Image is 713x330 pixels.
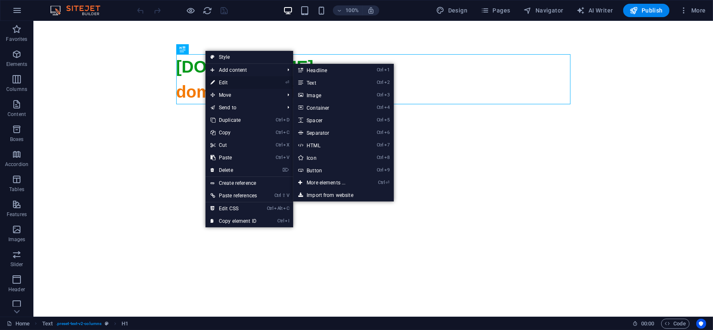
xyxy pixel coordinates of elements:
[384,105,390,110] i: 4
[282,167,289,173] i: ⌦
[206,189,262,202] a: Ctrl⇧VPaste references
[293,139,362,151] a: Ctrl7HTML
[274,206,283,211] i: Alt
[481,6,510,15] span: Pages
[293,114,362,126] a: Ctrl5Spacer
[10,261,23,268] p: Slider
[384,167,390,173] i: 9
[7,211,27,218] p: Features
[623,4,670,17] button: Publish
[206,151,262,164] a: CtrlVPaste
[6,86,27,93] p: Columns
[276,130,283,135] i: Ctrl
[377,67,383,73] i: Ctrl
[386,180,389,185] i: ⏎
[384,80,390,85] i: 2
[433,4,471,17] button: Design
[665,319,686,329] span: Code
[122,319,128,329] span: Click to select. Double-click to edit
[8,236,25,243] p: Images
[573,4,617,17] button: AI Writer
[520,4,567,17] button: Navigator
[630,6,663,15] span: Publish
[42,319,53,329] span: Click to select. Double-click to edit
[377,105,383,110] i: Ctrl
[377,142,383,148] i: Ctrl
[274,193,281,198] i: Ctrl
[206,101,281,114] a: Send to
[293,126,362,139] a: Ctrl6Separator
[283,206,289,211] i: C
[6,36,27,43] p: Favorites
[283,117,289,123] i: D
[696,319,706,329] button: Usercentrics
[282,193,286,198] i: ⇧
[206,164,262,176] a: ⌦Delete
[384,117,390,123] i: 5
[42,319,129,329] nav: breadcrumb
[647,320,648,327] span: :
[287,193,289,198] i: V
[285,80,289,85] i: ⏎
[8,286,25,293] p: Header
[577,6,613,15] span: AI Writer
[206,89,281,101] span: Move
[105,321,109,326] i: This element is a customizable preset
[293,151,362,164] a: Ctrl8Icon
[377,155,383,160] i: Ctrl
[206,64,281,76] span: Add content
[384,155,390,160] i: 8
[367,7,375,14] i: On resize automatically adjust zoom level to fit chosen device.
[7,319,30,329] a: Click to cancel selection. Double-click to open Pages
[632,319,655,329] h6: Session time
[293,189,393,202] a: Import from website
[333,5,363,15] button: 100%
[206,215,262,227] a: CtrlICopy element ID
[206,139,262,151] a: CtrlXCut
[6,61,28,68] p: Elements
[345,5,359,15] h6: 100%
[293,89,362,101] a: Ctrl3Image
[680,6,706,15] span: More
[48,5,111,15] img: Editor Logo
[384,130,390,135] i: 6
[276,142,283,148] i: Ctrl
[206,202,262,215] a: CtrlAltCEdit CSS
[56,319,101,329] span: . preset-text-v2-columns
[276,117,283,123] i: Ctrl
[293,164,362,176] a: Ctrl9Button
[436,6,468,15] span: Design
[377,92,383,98] i: Ctrl
[641,319,654,329] span: 00 00
[377,80,383,85] i: Ctrl
[186,5,196,15] button: Click here to leave preview mode and continue editing
[283,130,289,135] i: C
[433,4,471,17] div: Design (Ctrl+Alt+Y)
[676,4,709,17] button: More
[378,180,385,185] i: Ctrl
[5,161,28,168] p: Accordion
[203,5,213,15] button: reload
[384,92,390,98] i: 3
[293,64,362,76] a: Ctrl1Headline
[267,206,274,211] i: Ctrl
[206,76,262,89] a: ⏎Edit
[206,114,262,126] a: CtrlDDuplicate
[384,67,390,73] i: 1
[283,142,289,148] i: X
[377,167,383,173] i: Ctrl
[293,101,362,114] a: Ctrl4Container
[206,126,262,139] a: CtrlCCopy
[276,155,283,160] i: Ctrl
[203,6,213,15] i: Reload page
[8,111,26,118] p: Content
[9,186,24,193] p: Tables
[293,176,362,189] a: Ctrl⏎More elements ...
[377,117,383,123] i: Ctrl
[524,6,563,15] span: Navigator
[377,130,383,135] i: Ctrl
[477,4,513,17] button: Pages
[384,142,390,148] i: 7
[10,136,24,143] p: Boxes
[206,177,293,189] a: Create reference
